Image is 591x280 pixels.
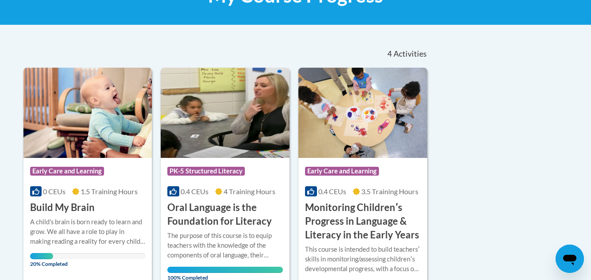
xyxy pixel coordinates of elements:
span: Early Care and Learning [30,167,104,176]
iframe: Button to launch messaging window, conversation in progress [556,245,584,273]
h3: Monitoring Childrenʹs Progress in Language & Literacy in the Early Years [305,201,421,242]
span: 0.4 CEUs [318,187,346,196]
img: Course Logo [161,68,290,158]
div: Your progress [30,253,53,259]
span: Activities [394,49,427,59]
h3: Build My Brain [30,201,95,215]
div: The purpose of this course is to equip teachers with the knowledge of the components of oral lang... [167,231,283,260]
span: 0 CEUs [43,187,66,196]
span: Early Care and Learning [305,167,379,176]
div: Your progress [167,267,283,273]
img: Course Logo [23,68,152,158]
div: A child's brain is born ready to learn and grow. We all have a role to play in making reading a r... [30,217,146,246]
span: 4 [387,49,392,59]
span: 3.5 Training Hours [361,187,418,196]
span: 4 Training Hours [224,187,275,196]
span: 1.5 Training Hours [81,187,138,196]
h3: Oral Language is the Foundation for Literacy [167,201,283,228]
div: This course is intended to build teachersʹ skills in monitoring/assessing childrenʹs developmenta... [305,245,421,274]
span: PK-5 Structured Literacy [167,167,245,176]
span: 0.4 CEUs [181,187,209,196]
img: Course Logo [298,68,427,158]
span: 20% Completed [30,253,53,267]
